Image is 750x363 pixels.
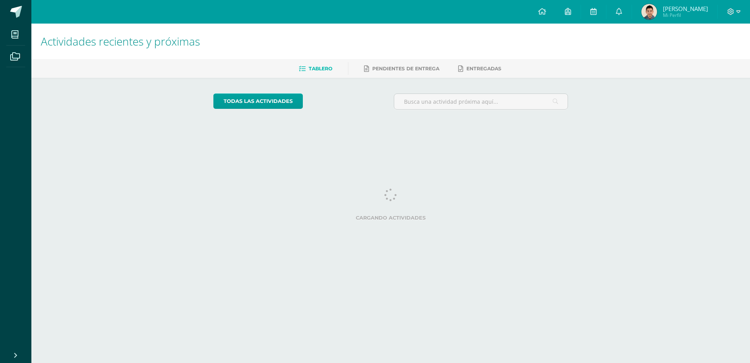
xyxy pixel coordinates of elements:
[394,94,568,109] input: Busca una actividad próxima aquí...
[364,62,439,75] a: Pendientes de entrega
[663,5,708,13] span: [PERSON_NAME]
[213,93,303,109] a: todas las Actividades
[663,12,708,18] span: Mi Perfil
[641,4,657,20] img: 572862d19bee68d10ba56680a31d7164.png
[458,62,501,75] a: Entregadas
[299,62,332,75] a: Tablero
[372,66,439,71] span: Pendientes de entrega
[466,66,501,71] span: Entregadas
[213,215,568,221] label: Cargando actividades
[309,66,332,71] span: Tablero
[41,34,200,49] span: Actividades recientes y próximas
